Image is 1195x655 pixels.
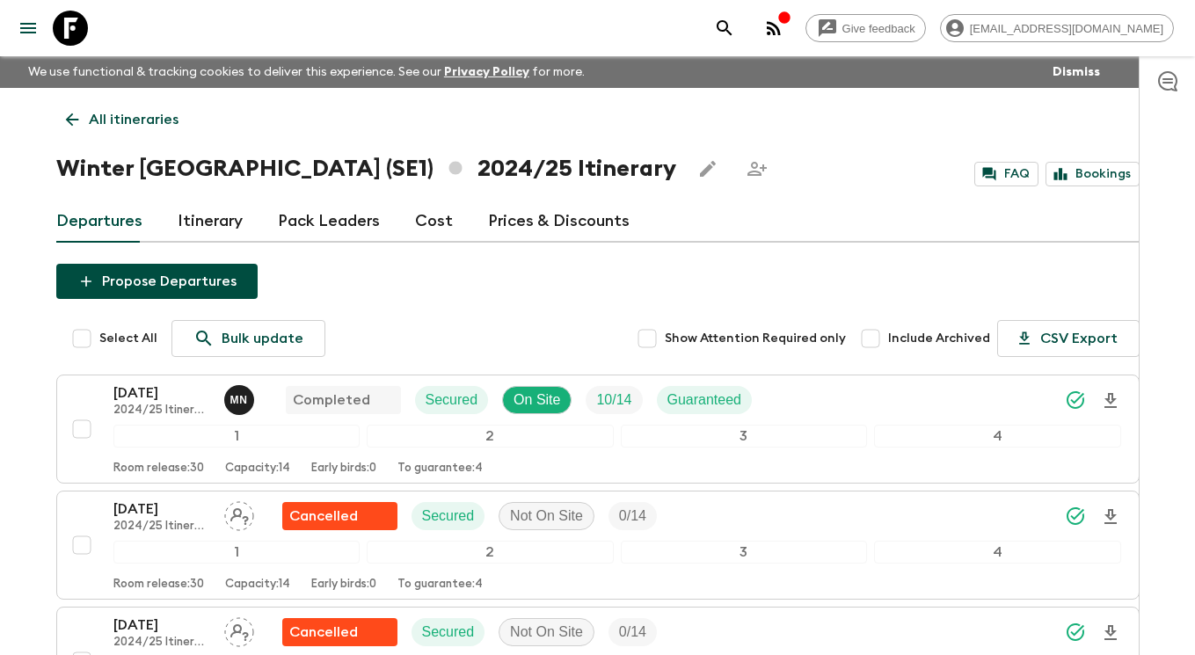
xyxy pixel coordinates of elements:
[282,502,397,530] div: Flash Pack cancellation
[510,622,583,643] p: Not On Site
[412,502,485,530] div: Secured
[940,14,1174,42] div: [EMAIL_ADDRESS][DOMAIN_NAME]
[113,462,204,476] p: Room release: 30
[502,386,572,414] div: On Site
[510,506,583,527] p: Not On Site
[974,162,1038,186] a: FAQ
[997,320,1140,357] button: CSV Export
[707,11,742,46] button: search adventures
[171,320,325,357] a: Bulk update
[874,541,1121,564] div: 4
[665,330,846,347] span: Show Attention Required only
[311,578,376,592] p: Early birds: 0
[293,389,370,411] p: Completed
[888,330,990,347] span: Include Archived
[499,502,594,530] div: Not On Site
[1065,389,1086,411] svg: Synced Successfully
[224,506,254,520] span: Assign pack leader
[224,622,254,637] span: Assign pack leader
[422,506,475,527] p: Secured
[397,462,483,476] p: To guarantee: 4
[56,102,188,137] a: All itineraries
[415,200,453,243] a: Cost
[99,330,157,347] span: Select All
[113,578,204,592] p: Room release: 30
[667,389,742,411] p: Guaranteed
[621,541,868,564] div: 3
[1065,622,1086,643] svg: Synced Successfully
[56,491,1140,600] button: [DATE]2024/25 ItineraryAssign pack leaderFlash Pack cancellationSecuredNot On SiteTrip Fill1234Ro...
[621,425,868,448] div: 3
[178,200,243,243] a: Itinerary
[426,389,478,411] p: Secured
[514,389,560,411] p: On Site
[596,389,631,411] p: 10 / 14
[833,22,925,35] span: Give feedback
[805,14,926,42] a: Give feedback
[422,622,475,643] p: Secured
[397,578,483,592] p: To guarantee: 4
[415,386,489,414] div: Secured
[56,375,1140,484] button: [DATE]2024/25 ItineraryMads Nepper Christensen CompletedSecuredOn SiteTrip FillGuaranteed1234Room...
[499,618,594,646] div: Not On Site
[960,22,1173,35] span: [EMAIL_ADDRESS][DOMAIN_NAME]
[608,502,657,530] div: Trip Fill
[224,390,258,404] span: Mads Nepper Christensen
[608,618,657,646] div: Trip Fill
[21,56,592,88] p: We use functional & tracking cookies to deliver this experience. See our for more.
[89,109,179,130] p: All itineraries
[56,264,258,299] button: Propose Departures
[113,404,210,418] p: 2024/25 Itinerary
[874,425,1121,448] div: 4
[690,151,725,186] button: Edit this itinerary
[619,506,646,527] p: 0 / 14
[56,200,142,243] a: Departures
[113,382,210,404] p: [DATE]
[225,462,290,476] p: Capacity: 14
[367,541,614,564] div: 2
[367,425,614,448] div: 2
[1100,506,1121,528] svg: Download Onboarding
[11,11,46,46] button: menu
[113,615,210,636] p: [DATE]
[56,151,676,186] h1: Winter [GEOGRAPHIC_DATA] (SE1) 2024/25 Itinerary
[113,541,361,564] div: 1
[1048,60,1104,84] button: Dismiss
[412,618,485,646] div: Secured
[619,622,646,643] p: 0 / 14
[113,636,210,650] p: 2024/25 Itinerary
[222,328,303,349] p: Bulk update
[444,66,529,78] a: Privacy Policy
[740,151,775,186] span: Share this itinerary
[113,520,210,534] p: 2024/25 Itinerary
[1100,390,1121,411] svg: Download Onboarding
[488,200,630,243] a: Prices & Discounts
[311,462,376,476] p: Early birds: 0
[1065,506,1086,527] svg: Synced Successfully
[289,506,358,527] p: Cancelled
[1100,622,1121,644] svg: Download Onboarding
[1046,162,1140,186] a: Bookings
[113,499,210,520] p: [DATE]
[289,622,358,643] p: Cancelled
[586,386,642,414] div: Trip Fill
[282,618,397,646] div: Flash Pack cancellation
[278,200,380,243] a: Pack Leaders
[113,425,361,448] div: 1
[225,578,290,592] p: Capacity: 14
